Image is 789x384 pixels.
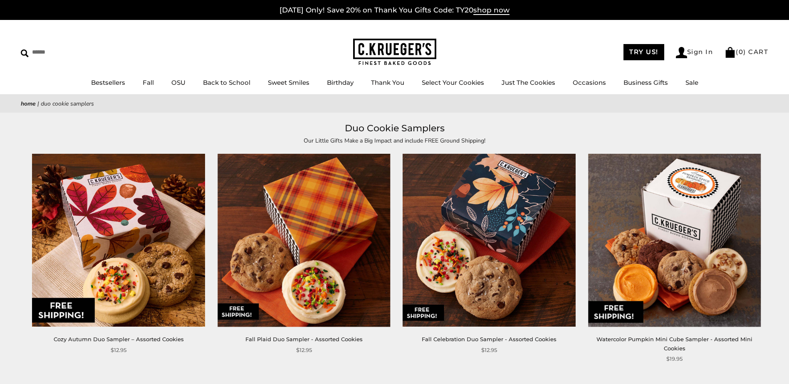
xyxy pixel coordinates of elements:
[666,354,683,363] span: $19.95
[32,154,205,327] img: Cozy Autumn Duo Sampler – Assorted Cookies
[111,346,126,354] span: $12.95
[218,154,391,327] img: Fall Plaid Duo Sampler - Assorted Cookies
[725,48,768,56] a: (0) CART
[481,346,497,354] span: $12.95
[739,48,744,56] span: 0
[203,79,250,86] a: Back to School
[33,121,756,136] h1: Duo Cookie Samplers
[725,47,736,58] img: Bag
[596,336,752,351] a: Watercolor Pumpkin Mini Cube Sampler - Assorted Mini Cookies
[327,79,354,86] a: Birthday
[41,100,94,108] span: Duo Cookie Samplers
[268,79,309,86] a: Sweet Smiles
[21,49,29,57] img: Search
[37,100,39,108] span: |
[245,336,363,342] a: Fall Plaid Duo Sampler - Assorted Cookies
[422,79,484,86] a: Select Your Cookies
[296,346,312,354] span: $12.95
[685,79,698,86] a: Sale
[143,79,154,86] a: Fall
[676,47,687,58] img: Account
[573,79,606,86] a: Occasions
[422,336,557,342] a: Fall Celebration Duo Sampler - Assorted Cookies
[676,47,713,58] a: Sign In
[353,39,436,66] img: C.KRUEGER'S
[21,100,36,108] a: Home
[403,154,576,327] img: Fall Celebration Duo Sampler - Assorted Cookies
[623,79,668,86] a: Business Gifts
[502,79,555,86] a: Just The Cookies
[203,136,586,145] p: Our Little Gifts Make a Big Impact and include FREE Ground Shipping!
[371,79,404,86] a: Thank You
[54,336,184,342] a: Cozy Autumn Duo Sampler – Assorted Cookies
[21,46,120,59] input: Search
[623,44,664,60] a: TRY US!
[91,79,125,86] a: Bestsellers
[21,99,768,108] nav: breadcrumbs
[171,79,186,86] a: OSU
[588,154,761,327] img: Watercolor Pumpkin Mini Cube Sampler - Assorted Mini Cookies
[279,6,510,15] a: [DATE] Only! Save 20% on Thank You Gifts Code: TY20shop now
[473,6,510,15] span: shop now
